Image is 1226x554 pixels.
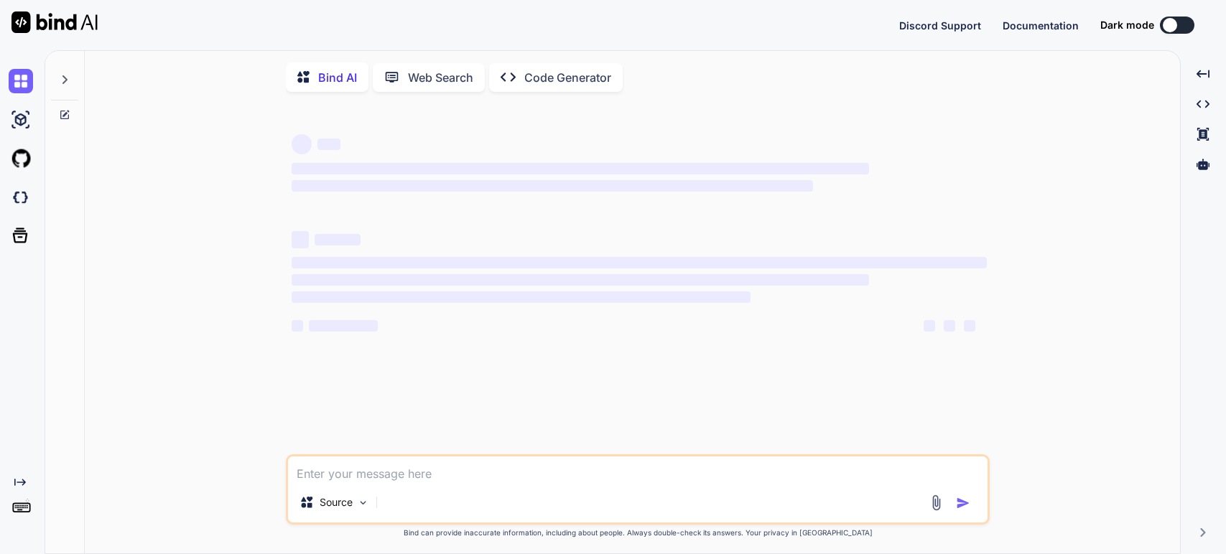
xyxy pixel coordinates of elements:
[315,234,361,245] span: ‌
[928,494,944,511] img: attachment
[956,496,970,510] img: icon
[292,163,868,174] span: ‌
[309,320,378,332] span: ‌
[318,69,357,86] p: Bind AI
[292,180,813,192] span: ‌
[524,69,611,86] p: Code Generator
[1003,18,1079,33] button: Documentation
[1100,18,1154,32] span: Dark mode
[964,320,975,332] span: ‌
[899,19,981,32] span: Discord Support
[292,320,303,332] span: ‌
[292,257,987,268] span: ‌
[357,497,369,509] img: Pick Models
[9,69,33,93] img: chat
[408,69,473,86] p: Web Search
[1003,19,1079,32] span: Documentation
[11,11,98,33] img: Bind AI
[292,231,309,248] span: ‌
[292,291,751,303] span: ‌
[9,108,33,132] img: ai-studio
[317,138,340,150] span: ‌
[899,18,981,33] button: Discord Support
[286,527,990,538] p: Bind can provide inaccurate information, including about people. Always double-check its answers....
[292,134,312,154] span: ‌
[9,146,33,171] img: githubLight
[9,185,33,210] img: darkCloudIdeIcon
[320,495,353,510] p: Source
[924,320,935,332] span: ‌
[292,274,868,286] span: ‌
[944,320,955,332] span: ‌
